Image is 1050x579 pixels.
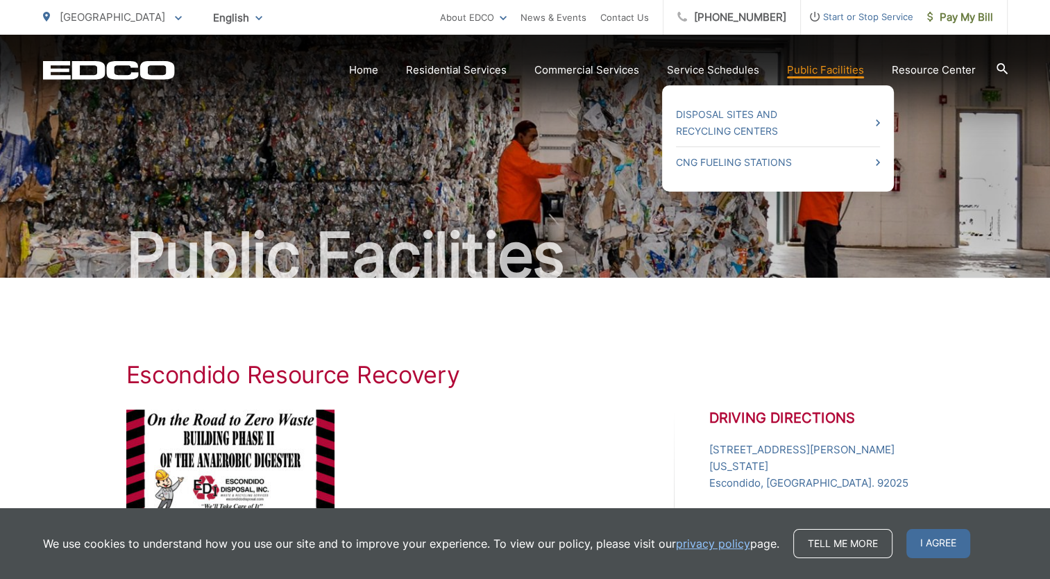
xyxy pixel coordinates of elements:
[787,62,864,78] a: Public Facilities
[43,221,1008,290] h2: Public Facilities
[709,410,924,426] h2: Driving Directions
[600,9,649,26] a: Contact Us
[43,535,779,552] p: We use cookies to understand how you use our site and to improve your experience. To view our pol...
[676,535,750,552] a: privacy policy
[667,62,759,78] a: Service Schedules
[709,442,924,492] a: [STREET_ADDRESS][PERSON_NAME][US_STATE]Escondido, [GEOGRAPHIC_DATA]. 92025
[520,9,586,26] a: News & Events
[676,154,880,171] a: CNG Fueling Stations
[406,62,507,78] a: Residential Services
[60,10,165,24] span: [GEOGRAPHIC_DATA]
[440,9,507,26] a: About EDCO
[927,9,993,26] span: Pay My Bill
[676,106,880,140] a: Disposal Sites and Recycling Centers
[126,361,924,389] h1: Escondido Resource Recovery
[534,62,639,78] a: Commercial Services
[203,6,273,30] span: English
[43,60,175,80] a: EDCD logo. Return to the homepage.
[892,62,976,78] a: Resource Center
[349,62,378,78] a: Home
